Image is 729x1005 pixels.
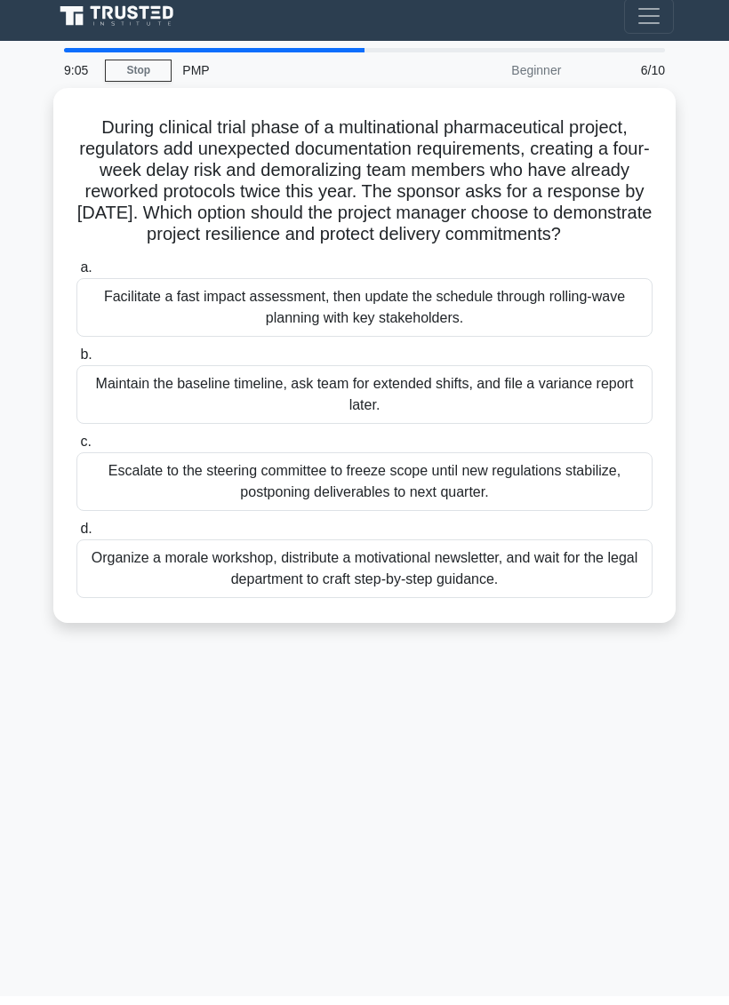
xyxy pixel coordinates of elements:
[76,374,653,433] div: Maintain the baseline timeline, ask team for extended shifts, and file a variance report later.
[572,61,676,97] div: 6/10
[76,548,653,607] div: Organize a morale workshop, distribute a motivational newsletter, and wait for the legal departme...
[75,125,654,255] h5: During clinical trial phase of a multinational pharmaceutical project, regulators add unexpected ...
[80,355,92,371] span: b.
[53,61,105,97] div: 9:05
[80,443,91,458] span: c.
[624,7,674,43] button: Toggle navigation
[76,287,653,346] div: Facilitate a fast impact assessment, then update the schedule through rolling-wave planning with ...
[416,61,572,97] div: Beginner
[80,530,92,545] span: d.
[172,61,416,97] div: PMP
[80,268,92,283] span: a.
[76,461,653,520] div: Escalate to the steering committee to freeze scope until new regulations stabilize, postponing de...
[105,68,172,91] a: Stop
